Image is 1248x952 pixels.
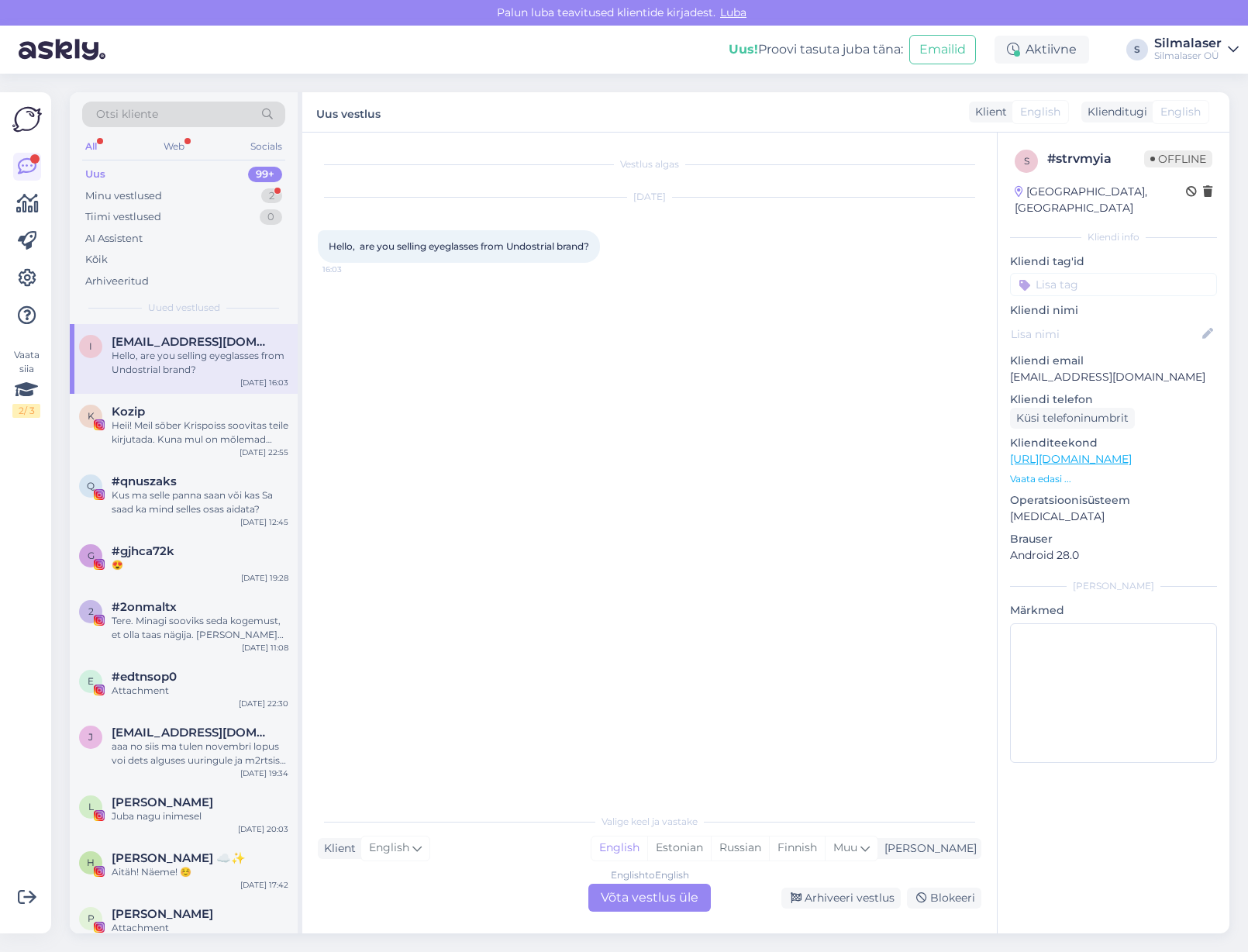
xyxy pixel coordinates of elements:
p: Vaata edasi ... [1010,472,1217,486]
div: [PERSON_NAME] [878,840,977,857]
a: [URL][DOMAIN_NAME] [1010,452,1132,466]
div: AI Assistent [85,231,143,247]
div: Juba nagu inimesel [112,809,288,823]
div: Attachment [112,921,288,935]
div: All [82,136,100,157]
span: Otsi kliente [96,106,158,122]
div: Blokeeri [907,888,981,909]
div: English to English [611,868,689,882]
div: [DATE] 17:42 [240,879,288,891]
div: Silmalaser OÜ [1154,50,1222,62]
div: [DATE] [318,190,981,204]
span: q [87,480,95,492]
div: Aitäh! Näeme! ☺️ [112,865,288,879]
div: Uus [85,167,105,182]
span: I [89,340,92,352]
span: Hello, are you selling eyeglasses from Undostrial brand? [329,240,589,252]
div: [DATE] 12:45 [240,516,288,528]
span: Uued vestlused [148,301,220,315]
div: Aktiivne [995,36,1089,64]
span: English [1160,104,1201,120]
img: Askly Logo [12,105,42,134]
p: Kliendi nimi [1010,302,1217,319]
span: #gjhca72k [112,544,174,558]
div: [DATE] 11:08 [242,642,288,654]
div: # strvmyia [1047,150,1144,168]
div: 2 / 3 [12,404,40,418]
p: Kliendi tag'id [1010,254,1217,270]
div: Kus ma selle panna saan või kas Sa saad ka mind selles osas aidata? [112,488,288,516]
div: [DATE] 22:55 [240,447,288,458]
div: aaa no siis ma tulen novembri lopus voi dets alguses uuringule ja m2rtsis opile kui silm lubab . ... [112,740,288,767]
span: #qnuszaks [112,474,177,488]
span: L [88,801,94,812]
button: Emailid [909,35,976,64]
span: Lisabet Loigu [112,795,213,809]
p: Märkmed [1010,602,1217,619]
div: Russian [711,836,769,860]
b: Uus! [729,42,758,57]
div: [DATE] 19:34 [240,767,288,779]
div: Arhiveeri vestlus [781,888,901,909]
div: Web [160,136,188,157]
span: English [369,840,409,857]
div: [GEOGRAPHIC_DATA], [GEOGRAPHIC_DATA] [1015,184,1186,216]
div: Klient [318,840,356,857]
span: Ingalikhalil@gmail.com [112,335,273,349]
input: Lisa tag [1010,273,1217,296]
div: Attachment [112,684,288,698]
div: 0 [260,209,282,225]
div: Silmalaser [1154,37,1222,50]
div: Minu vestlused [85,188,162,204]
div: [DATE] 16:03 [240,377,288,388]
span: h [87,857,95,868]
div: [PERSON_NAME] [1010,579,1217,593]
span: Luba [715,5,751,19]
div: Finnish [769,836,825,860]
p: Klienditeekond [1010,435,1217,451]
span: e [88,675,94,687]
label: Uus vestlus [316,102,381,122]
span: helen ☁️✨ [112,851,246,865]
div: 2 [261,188,282,204]
div: 😍 [112,558,288,572]
span: g [88,550,95,561]
p: [MEDICAL_DATA] [1010,509,1217,525]
span: jasmine.mahov@gmail.com [112,726,273,740]
div: Hello, are you selling eyeglasses from Undostrial brand? [112,349,288,377]
p: Android 28.0 [1010,547,1217,564]
div: Heii! Meil sõber Krispoiss soovitas teile kirjutada. Kuna mul on mõlemad silmad -5 kanti, siis mõ... [112,419,288,447]
p: Brauser [1010,531,1217,547]
span: 2 [88,605,94,617]
div: Proovi tasuta juba täna: [729,40,903,59]
span: j [88,731,93,743]
span: 16:03 [322,264,381,275]
a: SilmalaserSilmalaser OÜ [1154,37,1239,62]
div: Võta vestlus üle [588,884,711,912]
div: Klient [969,104,1007,120]
div: Tiimi vestlused [85,209,161,225]
div: Arhiveeritud [85,274,149,289]
span: #edtnsop0 [112,670,177,684]
span: pauline lotta [112,907,213,921]
div: Kliendi info [1010,230,1217,244]
div: Vaata siia [12,348,40,418]
div: Estonian [647,836,711,860]
p: [EMAIL_ADDRESS][DOMAIN_NAME] [1010,369,1217,385]
span: p [88,912,95,924]
div: [DATE] 19:28 [241,572,288,584]
input: Lisa nimi [1011,326,1199,343]
div: Küsi telefoninumbrit [1010,408,1135,429]
span: Kozip [112,405,145,419]
p: Kliendi email [1010,353,1217,369]
span: English [1020,104,1060,120]
div: Vestlus algas [318,157,981,171]
p: Operatsioonisüsteem [1010,492,1217,509]
span: Muu [833,840,857,854]
div: 99+ [248,167,282,182]
div: [DATE] 22:30 [239,698,288,709]
div: Tere. Minagi sooviks seda kogemust, et olla taas nägija. [PERSON_NAME] alates neljandast klassist... [112,614,288,642]
span: s [1024,155,1029,167]
div: [DATE] 20:03 [238,823,288,835]
div: Valige keel ja vastake [318,815,981,829]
